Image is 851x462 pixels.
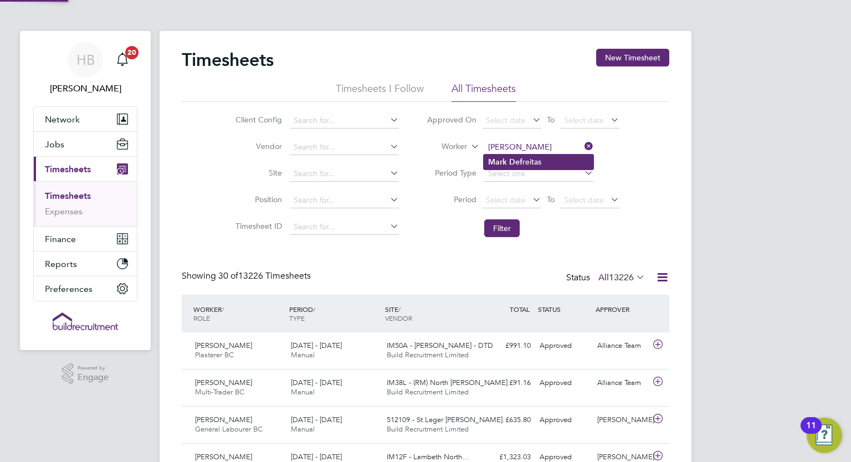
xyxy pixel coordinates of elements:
button: Jobs [34,132,137,156]
span: [DATE] - [DATE] [291,452,342,461]
label: Worker [417,141,467,152]
span: To [544,192,558,207]
div: Alliance Team [593,374,650,392]
input: Search for... [290,166,399,182]
span: Finance [45,234,76,244]
span: [DATE] - [DATE] [291,415,342,424]
span: Timesheets [45,164,91,174]
label: Site [232,168,282,178]
label: Approved On [427,115,476,125]
input: Search for... [290,193,399,208]
b: Mark [488,157,507,167]
label: Period Type [427,168,476,178]
div: APPROVER [593,299,650,319]
a: HB[PERSON_NAME] [33,42,137,95]
div: WORKER [191,299,286,328]
span: Multi-Trader BC [195,387,244,397]
div: Approved [535,411,593,429]
span: Select date [564,115,604,125]
span: Build Recruitment Limited [387,387,469,397]
label: Timesheet ID [232,221,282,231]
span: [PERSON_NAME] [195,341,252,350]
input: Search for... [290,113,399,129]
label: All [598,272,645,283]
span: 13226 [609,272,634,283]
span: To [544,112,558,127]
nav: Main navigation [20,31,151,350]
span: [DATE] - [DATE] [291,378,342,387]
div: STATUS [535,299,593,319]
label: Position [232,194,282,204]
span: 512109 - St Leger [PERSON_NAME]… [387,415,510,424]
input: Select one [484,166,593,182]
span: Jobs [45,139,64,150]
li: reitas [484,155,593,170]
button: Preferences [34,276,137,301]
span: Powered by [78,363,109,373]
span: Manual [291,350,315,360]
input: Search for... [290,140,399,155]
span: 20 [125,46,139,59]
a: Expenses [45,206,83,217]
label: Client Config [232,115,282,125]
span: Preferences [45,284,93,294]
div: Approved [535,337,593,355]
div: 11 [806,425,816,440]
div: SITE [382,299,478,328]
div: £991.10 [478,337,535,355]
a: Powered byEngage [62,363,109,384]
span: Select date [486,195,526,205]
button: New Timesheet [596,49,669,66]
li: All Timesheets [452,82,516,102]
b: Def [509,157,522,167]
span: TYPE [289,314,305,322]
label: Period [427,194,476,204]
span: Hayley Barrance [33,82,137,95]
a: Go to home page [33,312,137,330]
span: Build Recruitment Limited [387,424,469,434]
span: ROLE [193,314,210,322]
input: Search for... [290,219,399,235]
span: Manual [291,424,315,434]
span: HB [76,53,95,67]
li: Timesheets I Follow [336,82,424,102]
button: Open Resource Center, 11 new notifications [807,418,842,453]
span: TOTAL [510,305,530,314]
div: £91.16 [478,374,535,392]
label: Vendor [232,141,282,151]
h2: Timesheets [182,49,274,71]
span: Plasterer BC [195,350,234,360]
span: Engage [78,373,109,382]
span: VENDOR [385,314,412,322]
div: Alliance Team [593,337,650,355]
span: Build Recruitment Limited [387,350,469,360]
div: Showing [182,270,313,282]
span: / [398,305,401,314]
span: / [313,305,315,314]
button: Timesheets [34,157,137,181]
span: [PERSON_NAME] [195,452,252,461]
span: / [222,305,224,314]
input: Search for... [484,140,593,155]
span: [PERSON_NAME] [195,378,252,387]
div: Timesheets [34,181,137,226]
span: [DATE] - [DATE] [291,341,342,350]
span: [PERSON_NAME] [195,415,252,424]
span: General Labourer BC [195,424,263,434]
button: Reports [34,251,137,276]
span: Reports [45,259,77,269]
button: Finance [34,227,137,251]
span: IM50A - [PERSON_NAME] - DTD [387,341,493,350]
img: buildrec-logo-retina.png [53,312,118,330]
span: IM38L - (RM) North [PERSON_NAME]… [387,378,515,387]
span: Network [45,114,80,125]
div: Approved [535,374,593,392]
div: Status [566,270,647,286]
span: 30 of [218,270,238,281]
span: IM12F - Lambeth North… [387,452,469,461]
a: 20 [111,42,134,78]
button: Filter [484,219,520,237]
a: Timesheets [45,191,91,201]
span: 13226 Timesheets [218,270,311,281]
button: Network [34,107,137,131]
